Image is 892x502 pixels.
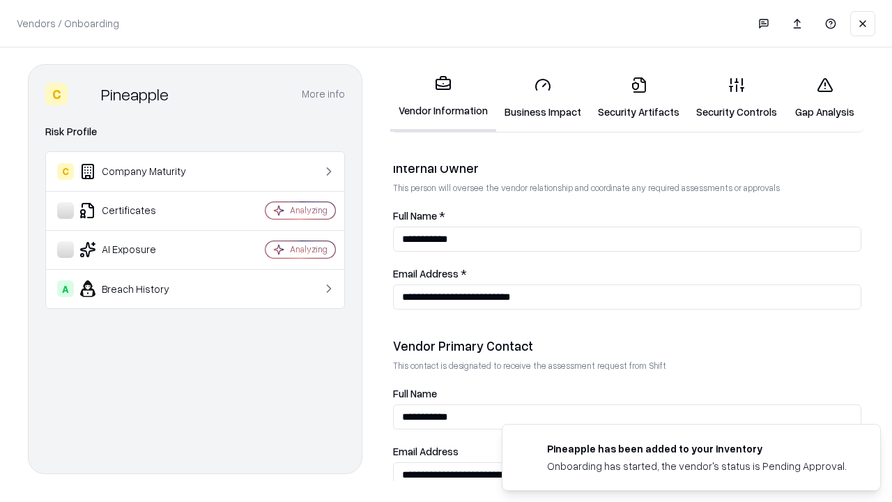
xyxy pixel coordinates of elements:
div: Analyzing [290,243,328,255]
div: C [45,83,68,105]
a: Vendor Information [390,64,496,132]
div: Certificates [57,202,224,219]
button: More info [302,82,345,107]
label: Full Name * [393,211,861,221]
div: A [57,280,74,297]
label: Full Name [393,388,861,399]
div: Onboarding has started, the vendor's status is Pending Approval. [547,459,847,473]
label: Email Address * [393,268,861,279]
img: pineappleenergy.com [519,441,536,458]
div: Pineapple [101,83,169,105]
div: Vendor Primary Contact [393,337,861,354]
div: Internal Owner [393,160,861,176]
a: Gap Analysis [785,66,864,130]
label: Email Address [393,446,861,457]
p: This person will oversee the vendor relationship and coordinate any required assessments or appro... [393,182,861,194]
div: AI Exposure [57,241,224,258]
p: This contact is designated to receive the assessment request from Shift [393,360,861,372]
div: Pineapple has been added to your inventory [547,441,847,456]
div: Analyzing [290,204,328,216]
p: Vendors / Onboarding [17,16,119,31]
div: Company Maturity [57,163,224,180]
div: C [57,163,74,180]
img: Pineapple [73,83,95,105]
a: Security Artifacts [590,66,688,130]
div: Breach History [57,280,224,297]
div: Risk Profile [45,123,345,140]
a: Business Impact [496,66,590,130]
a: Security Controls [688,66,785,130]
